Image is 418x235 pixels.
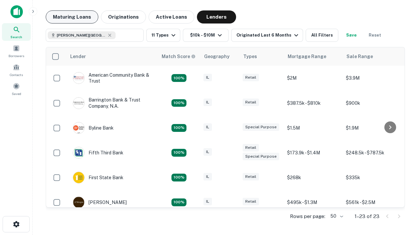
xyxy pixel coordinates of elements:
[284,116,343,140] td: $1.5M
[66,47,158,66] th: Lender
[73,147,123,159] div: Fifth Third Bank
[171,99,186,107] div: Matching Properties: 3, hasApolloMatch: undefined
[2,23,31,41] a: Search
[146,29,180,42] button: 11 Types
[162,53,194,60] h6: Match Score
[203,173,212,180] div: IL
[149,10,194,23] button: Active Loans
[73,97,151,109] div: Barrington Bank & Trust Company, N.a.
[73,147,84,158] img: picture
[243,144,259,151] div: Retail
[284,90,343,115] td: $387.5k - $810k
[70,53,86,60] div: Lender
[183,29,229,42] button: $10k - $10M
[284,190,343,215] td: $495k - $1.3M
[12,91,21,96] span: Saved
[288,53,326,60] div: Mortgage Range
[46,10,98,23] button: Maturing Loans
[284,165,343,190] td: $268k
[346,53,373,60] div: Sale Range
[343,66,401,90] td: $3.9M
[2,61,31,79] a: Contacts
[73,172,84,183] img: picture
[171,198,186,206] div: Matching Properties: 3, hasApolloMatch: undefined
[284,66,343,90] td: $2M
[385,183,418,214] iframe: Chat Widget
[171,149,186,157] div: Matching Properties: 2, hasApolloMatch: undefined
[162,53,196,60] div: Capitalize uses an advanced AI algorithm to match your search with the best lender. The match sco...
[73,72,151,84] div: American Community Bank & Trust
[290,212,325,220] p: Rows per page:
[343,165,401,190] td: $335k
[343,190,401,215] td: $561k - $2.5M
[236,31,300,39] div: Originated Last 6 Months
[243,99,259,106] div: Retail
[203,74,212,81] div: IL
[243,198,259,205] div: Retail
[171,124,186,132] div: Matching Properties: 2, hasApolloMatch: undefined
[10,34,22,39] span: Search
[101,10,146,23] button: Originations
[364,29,385,42] button: Reset
[204,53,230,60] div: Geography
[73,122,114,134] div: Byline Bank
[171,174,186,181] div: Matching Properties: 2, hasApolloMatch: undefined
[73,197,84,208] img: picture
[306,29,338,42] button: All Filters
[343,90,401,115] td: $900k
[343,47,401,66] th: Sale Range
[73,122,84,133] img: picture
[243,123,279,131] div: Special Purpose
[200,47,239,66] th: Geography
[73,72,84,84] img: picture
[243,53,257,60] div: Types
[284,47,343,66] th: Mortgage Range
[10,5,23,18] img: capitalize-icon.png
[171,74,186,82] div: Matching Properties: 2, hasApolloMatch: undefined
[8,53,24,58] span: Borrowers
[243,173,259,180] div: Retail
[73,196,127,208] div: [PERSON_NAME]
[243,74,259,81] div: Retail
[197,10,236,23] button: Lenders
[10,72,23,77] span: Contacts
[239,47,284,66] th: Types
[2,42,31,60] a: Borrowers
[243,153,279,160] div: Special Purpose
[203,198,212,205] div: IL
[73,98,84,109] img: picture
[203,123,212,131] div: IL
[343,116,401,140] td: $1.9M
[203,148,212,156] div: IL
[341,29,362,42] button: Save your search to get updates of matches that match your search criteria.
[231,29,303,42] button: Originated Last 6 Months
[2,80,31,98] a: Saved
[203,99,212,106] div: IL
[355,212,379,220] p: 1–23 of 23
[284,140,343,165] td: $173.9k - $1.4M
[73,172,123,183] div: First State Bank
[57,32,106,38] span: [PERSON_NAME][GEOGRAPHIC_DATA], [GEOGRAPHIC_DATA]
[158,47,200,66] th: Capitalize uses an advanced AI algorithm to match your search with the best lender. The match sco...
[343,140,401,165] td: $248.5k - $787.5k
[328,211,344,221] div: 50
